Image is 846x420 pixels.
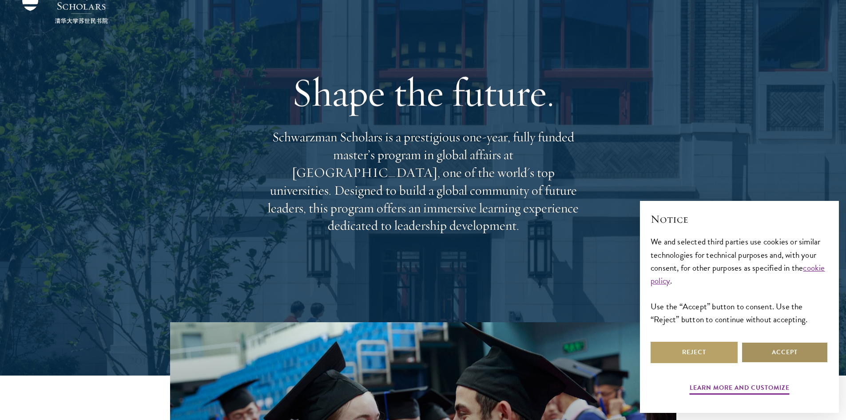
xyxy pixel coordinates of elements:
div: We and selected third parties use cookies or similar technologies for technical purposes and, wit... [651,235,828,325]
p: Schwarzman Scholars is a prestigious one-year, fully funded master’s program in global affairs at... [263,128,583,235]
button: Accept [741,342,828,363]
button: Learn more and customize [690,382,790,396]
h1: Shape the future. [263,68,583,117]
a: cookie policy [651,261,825,287]
button: Reject [651,342,738,363]
h2: Notice [651,212,828,227]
